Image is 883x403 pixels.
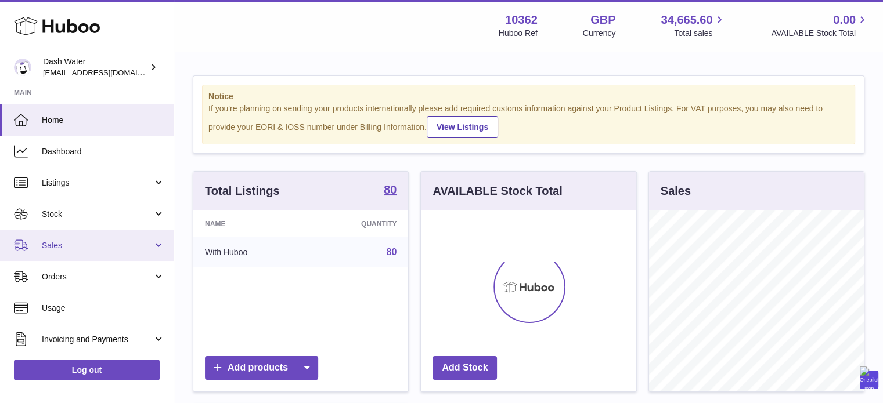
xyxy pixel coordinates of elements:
a: View Listings [427,116,498,138]
span: Sales [42,240,153,251]
strong: 10362 [505,12,538,28]
h3: Total Listings [205,183,280,199]
span: Invoicing and Payments [42,334,153,345]
img: bea@dash-water.com [14,59,31,76]
strong: 80 [384,184,397,195]
span: Dashboard [42,146,165,157]
th: Name [193,210,307,237]
a: 0.00 AVAILABLE Stock Total [771,12,869,39]
div: If you're planning on sending your products internationally please add required customs informati... [208,103,849,138]
a: 34,665.60 Total sales [661,12,726,39]
td: With Huboo [193,237,307,267]
span: [EMAIL_ADDRESS][DOMAIN_NAME] [43,68,171,77]
div: Dash Water [43,56,147,78]
h3: AVAILABLE Stock Total [433,183,562,199]
span: Orders [42,271,153,282]
strong: GBP [590,12,615,28]
h3: Sales [661,183,691,199]
span: Home [42,115,165,126]
span: 0.00 [833,12,856,28]
span: Listings [42,177,153,188]
th: Quantity [307,210,408,237]
span: 34,665.60 [661,12,712,28]
span: AVAILABLE Stock Total [771,28,869,39]
span: Stock [42,209,153,220]
a: Add products [205,356,318,380]
a: 80 [387,247,397,257]
strong: Notice [208,91,849,102]
span: Usage [42,303,165,314]
div: Currency [583,28,616,39]
a: Log out [14,360,160,380]
span: Total sales [674,28,726,39]
div: Huboo Ref [499,28,538,39]
a: 80 [384,184,397,198]
a: Add Stock [433,356,497,380]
